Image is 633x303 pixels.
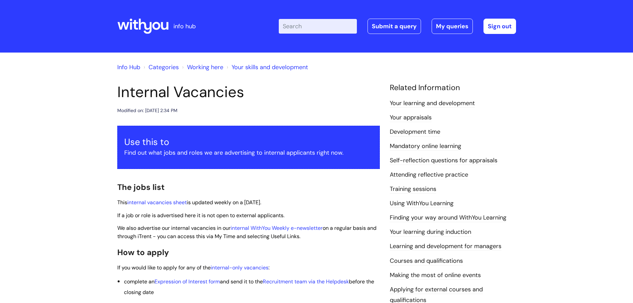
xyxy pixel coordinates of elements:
[232,63,308,71] a: Your skills and development
[211,264,268,271] a: internal-only vacancies
[390,271,481,280] a: Making the most of online events
[117,247,169,257] span: How to apply
[180,62,223,73] li: Working here
[127,199,187,206] a: internal vacancies sheet
[225,62,308,73] li: Your skills and development
[390,142,461,151] a: Mandatory online learning
[124,137,373,147] h3: Use this to
[127,289,154,296] span: losing date
[117,63,140,71] a: Info Hub
[390,83,516,92] h4: Related Information
[279,19,357,34] input: Search
[117,83,380,101] h1: Internal Vacancies
[483,19,516,34] a: Sign out
[390,128,440,136] a: Development time
[117,264,269,271] span: If you would like to apply for any of the :
[368,19,421,34] a: Submit a query
[117,182,164,192] span: The jobs list
[390,257,463,265] a: Courses and qualifications
[117,199,261,206] span: This is updated weekly on a [DATE].
[124,278,155,285] span: complete an
[390,228,471,236] a: Your learning during induction
[390,99,475,108] a: Your learning and development
[117,225,376,240] span: We also advertise our internal vacancies in our on a regular basis and through iTrent - you can a...
[117,212,284,219] span: If a job or role is advertised here it is not open to external applicants.
[390,113,432,122] a: Your appraisals
[390,171,468,179] a: Attending reflective practice
[432,19,473,34] a: My queries
[187,63,223,71] a: Working here
[173,21,196,32] p: info hub
[279,19,516,34] div: | -
[149,63,179,71] a: Categories
[390,214,506,222] a: Finding your way around WithYou Learning
[390,156,497,165] a: Self-reflection questions for appraisals
[263,278,349,285] a: Recruitment team via the Helpdesk
[124,278,374,296] span: and send it to the before the c
[231,225,323,231] a: internal WithYou Weekly e-newsletter
[390,185,436,194] a: Training sessions
[390,199,454,208] a: Using WithYou Learning
[155,278,220,285] a: Expression of Interest form
[390,242,501,251] a: Learning and development for managers
[142,62,179,73] li: Solution home
[117,106,177,115] div: Modified on: [DATE] 2:34 PM
[124,147,373,158] p: Find out what jobs and roles we are advertising to internal applicants right now.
